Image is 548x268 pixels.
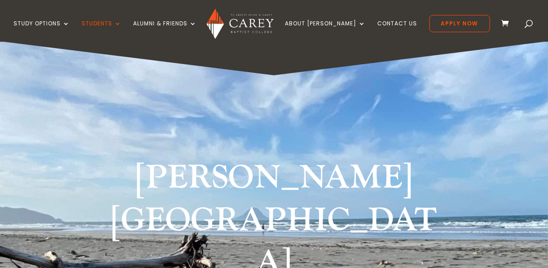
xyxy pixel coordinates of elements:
img: Carey Baptist College [207,9,273,39]
a: Contact Us [378,20,418,42]
a: Apply Now [429,15,490,32]
a: Alumni & Friends [133,20,197,42]
a: Students [82,20,121,42]
a: About [PERSON_NAME] [285,20,366,42]
a: Study Options [14,20,70,42]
